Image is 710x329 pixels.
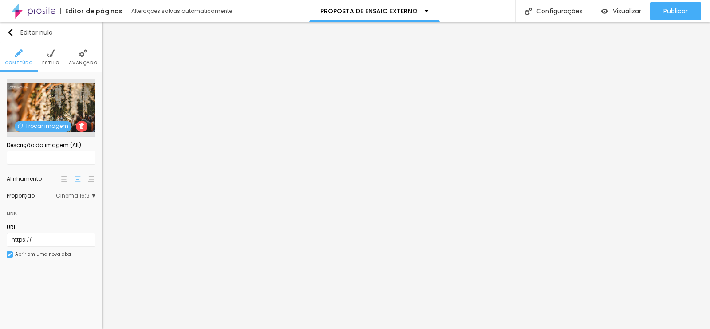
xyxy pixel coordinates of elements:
[7,223,16,231] font: URL
[5,59,33,66] font: Conteúdo
[536,7,583,16] font: Configurações
[7,141,81,149] font: Descrição da imagem (Alt)
[525,8,532,15] img: Ícone
[650,2,701,20] button: Publicar
[65,7,122,16] font: Editor de páginas
[75,176,81,182] img: paragraph-center-align.svg
[79,123,84,129] img: Ícone
[592,2,650,20] button: Visualizar
[663,7,688,16] font: Publicar
[7,210,17,217] font: Link
[320,7,418,16] font: PROPOSTA DE ENSAIO EXTERNO
[61,176,67,182] img: paragraph-left-align.svg
[131,7,232,15] font: Alterações salvas automaticamente
[8,252,12,257] img: Ícone
[613,7,641,16] font: Visualizar
[7,192,35,199] font: Proporção
[7,29,14,36] img: Ícone
[69,59,97,66] font: Avançado
[25,122,68,130] font: Trocar imagem
[79,49,87,57] img: Ícone
[15,251,71,258] font: Abrir em uma nova aba
[56,192,90,199] font: Cinema 16:9
[102,22,710,329] iframe: Editor
[7,175,42,182] font: Alinhamento
[15,49,23,57] img: Ícone
[88,176,94,182] img: paragraph-right-align.svg
[601,8,608,15] img: view-1.svg
[20,28,53,37] font: Editar nulo
[18,123,23,129] img: Ícone
[47,49,55,57] img: Ícone
[42,59,59,66] font: Estilo
[7,203,95,219] div: Link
